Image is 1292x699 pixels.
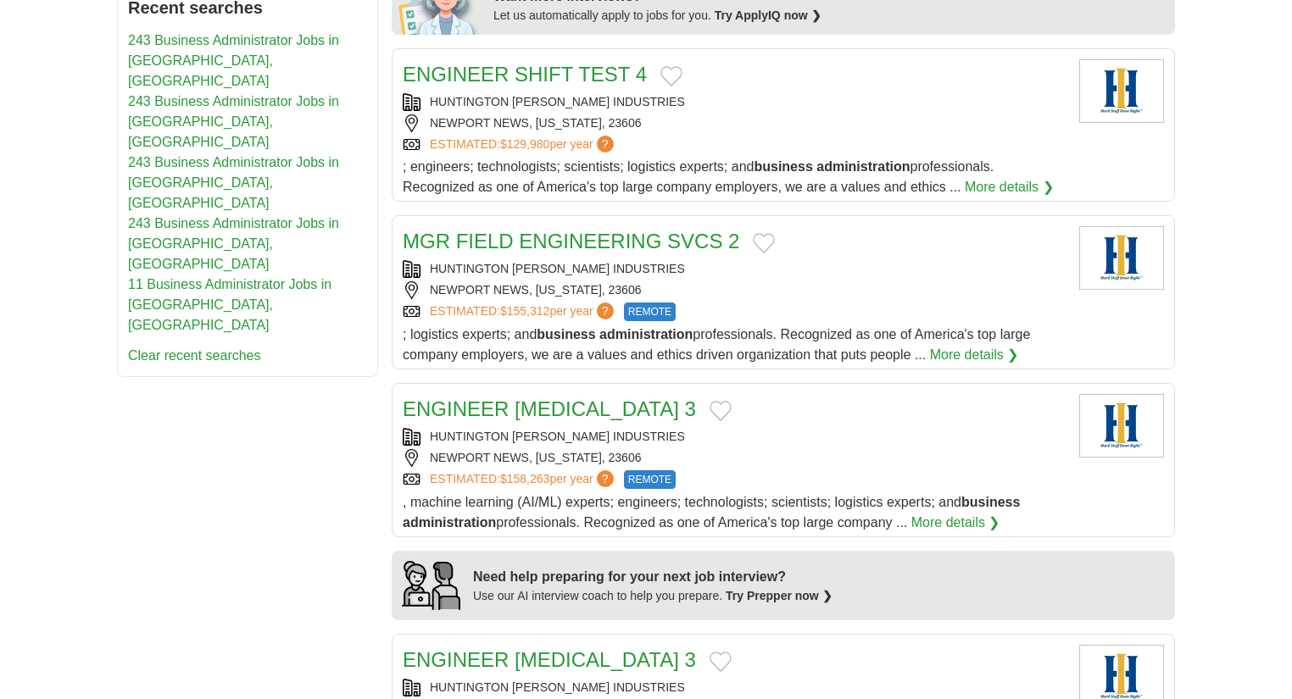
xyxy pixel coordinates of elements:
a: Try ApplyIQ now ❯ [715,8,821,22]
div: NEWPORT NEWS, [US_STATE], 23606 [403,281,1066,299]
strong: business [961,495,1020,509]
span: , machine learning (AI/ML) experts; engineers; technologists; scientists; logistics experts; and ... [403,495,1020,530]
img: Huntington Ingalls Industries logo [1079,59,1164,123]
a: More details ❯ [930,345,1019,365]
a: ESTIMATED:$155,312per year? [430,302,617,321]
a: ESTIMATED:$129,980per year? [430,136,617,153]
a: 243 Business Administrator Jobs in [GEOGRAPHIC_DATA], [GEOGRAPHIC_DATA] [128,155,339,210]
a: MGR FIELD ENGINEERING SVCS 2 [403,230,739,252]
button: Add to favorite jobs [710,652,732,672]
a: HUNTINGTON [PERSON_NAME] INDUSTRIES [430,680,685,694]
div: Need help preparing for your next job interview? [473,567,833,587]
button: Add to favorite jobs [710,401,732,421]
a: 11 Business Administrator Jobs in [GEOGRAPHIC_DATA], [GEOGRAPHIC_DATA] [128,277,331,332]
a: Clear recent searches [128,348,261,363]
a: ENGINEER SHIFT TEST 4 [403,63,647,86]
a: ESTIMATED:$158,263per year? [430,470,617,489]
a: HUNTINGTON [PERSON_NAME] INDUSTRIES [430,430,685,443]
a: Try Prepper now ❯ [726,589,833,602]
span: $129,980 [500,137,549,151]
a: 243 Business Administrator Jobs in [GEOGRAPHIC_DATA], [GEOGRAPHIC_DATA] [128,216,339,271]
img: Huntington Ingalls Industries logo [1079,394,1164,458]
a: ENGINEER [MEDICAL_DATA] 3 [403,648,696,671]
strong: business [754,159,812,174]
a: More details ❯ [965,177,1054,197]
a: More details ❯ [911,513,1000,533]
strong: administration [403,515,496,530]
span: REMOTE [624,302,676,321]
span: ? [597,136,614,153]
a: HUNTINGTON [PERSON_NAME] INDUSTRIES [430,95,685,108]
span: ; engineers; technologists; scientists; logistics experts; and professionals. Recognized as one o... [403,159,994,194]
span: REMOTE [624,470,676,489]
div: Let us automatically apply to jobs for you. [493,7,1165,25]
span: ; logistics experts; and professionals. Recognized as one of America's top large company employer... [403,327,1030,362]
a: 243 Business Administrator Jobs in [GEOGRAPHIC_DATA], [GEOGRAPHIC_DATA] [128,33,339,88]
strong: administration [599,327,693,341]
strong: administration [816,159,910,174]
strong: business [537,327,595,341]
div: NEWPORT NEWS, [US_STATE], 23606 [403,114,1066,132]
span: ? [597,302,614,319]
div: NEWPORT NEWS, [US_STATE], 23606 [403,449,1066,467]
a: 243 Business Administrator Jobs in [GEOGRAPHIC_DATA], [GEOGRAPHIC_DATA] [128,94,339,149]
button: Add to favorite jobs [660,66,682,86]
span: $155,312 [500,304,549,318]
img: Huntington Ingalls Industries logo [1079,226,1164,290]
a: ENGINEER [MEDICAL_DATA] 3 [403,397,696,420]
span: $158,263 [500,472,549,485]
div: Use our AI interview coach to help you prepare. [473,587,833,605]
button: Add to favorite jobs [753,233,775,253]
a: HUNTINGTON [PERSON_NAME] INDUSTRIES [430,262,685,275]
span: ? [597,470,614,487]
